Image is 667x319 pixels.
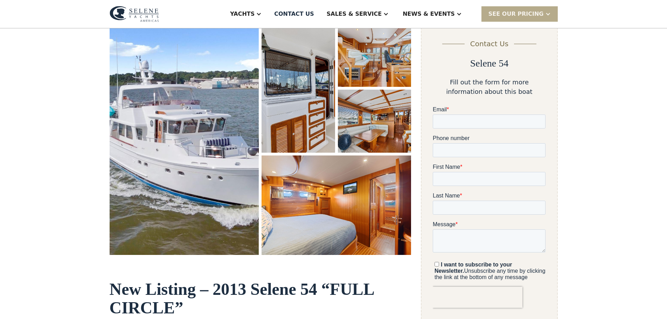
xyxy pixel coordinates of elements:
[262,155,411,255] a: open lightbox
[470,39,508,49] div: Contact Us
[262,24,335,153] a: open lightbox
[470,57,509,69] h2: Selene 54
[274,10,314,18] div: Contact US
[230,10,255,18] div: Yachts
[338,90,411,153] a: open lightbox
[433,77,546,96] div: Fill out the form for more information about this boat
[110,6,159,22] img: logo
[403,10,455,18] div: News & EVENTS
[338,24,411,87] a: open lightbox
[481,6,558,21] div: SEE Our Pricing
[488,10,544,18] div: SEE Our Pricing
[110,280,374,317] strong: New Listing – 2013 Selene 54 “FULL CIRCLE”
[327,10,382,18] div: Sales & Service
[110,24,259,255] a: open lightbox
